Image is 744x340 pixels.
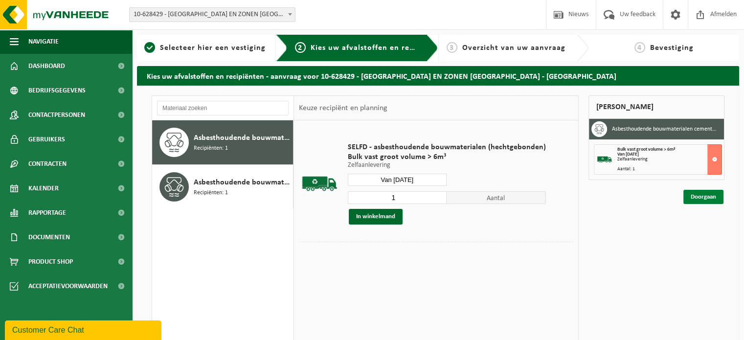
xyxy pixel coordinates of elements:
span: Rapportage [28,201,66,225]
h3: Asbesthoudende bouwmaterialen cementgebonden (hechtgebonden) [612,121,717,137]
span: Asbesthoudende bouwmaterialen cementgebonden (hechtgebonden) [194,132,291,144]
iframe: chat widget [5,318,163,340]
div: Aantal: 1 [617,167,721,172]
span: Kies uw afvalstoffen en recipiënten [311,44,445,52]
span: Overzicht van uw aanvraag [462,44,565,52]
span: Aantal [447,191,546,204]
span: 1 [144,42,155,53]
span: 2 [295,42,306,53]
span: Dashboard [28,54,65,78]
span: Asbesthoudende bouwmaterialen cementgebonden met isolatie(hechtgebonden) [194,177,291,188]
span: Gebruikers [28,127,65,152]
button: In winkelmand [349,209,403,225]
span: Bevestiging [650,44,694,52]
span: Bulk vast groot volume > 6m³ [348,152,546,162]
span: SELFD - asbesthoudende bouwmaterialen (hechtgebonden) [348,142,546,152]
strong: Van [DATE] [617,152,639,157]
span: 4 [634,42,645,53]
span: Contracten [28,152,67,176]
a: Doorgaan [683,190,723,204]
h2: Kies uw afvalstoffen en recipiënten - aanvraag voor 10-628429 - [GEOGRAPHIC_DATA] EN ZONEN [GEOGR... [137,66,739,85]
span: 10-628429 - CASTELEYN EN ZONEN NV - MEULEBEKE [130,8,295,22]
span: Kalender [28,176,59,201]
span: 3 [447,42,457,53]
button: Asbesthoudende bouwmaterialen cementgebonden met isolatie(hechtgebonden) Recipiënten: 1 [152,165,293,209]
span: Navigatie [28,29,59,54]
span: Bulk vast groot volume > 6m³ [617,147,675,152]
span: Recipiënten: 1 [194,188,228,198]
input: Selecteer datum [348,174,447,186]
div: Zelfaanlevering [617,157,721,162]
span: 10-628429 - CASTELEYN EN ZONEN NV - MEULEBEKE [129,7,295,22]
p: Zelfaanlevering [348,162,546,169]
input: Materiaal zoeken [157,101,289,115]
div: [PERSON_NAME] [588,95,724,119]
span: Product Shop [28,249,73,274]
span: Bedrijfsgegevens [28,78,86,103]
span: Contactpersonen [28,103,85,127]
span: Documenten [28,225,70,249]
a: 1Selecteer hier een vestiging [142,42,268,54]
span: Recipiënten: 1 [194,144,228,153]
div: Keuze recipiënt en planning [294,96,392,120]
button: Asbesthoudende bouwmaterialen cementgebonden (hechtgebonden) Recipiënten: 1 [152,120,293,165]
span: Acceptatievoorwaarden [28,274,108,298]
span: Selecteer hier een vestiging [160,44,266,52]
